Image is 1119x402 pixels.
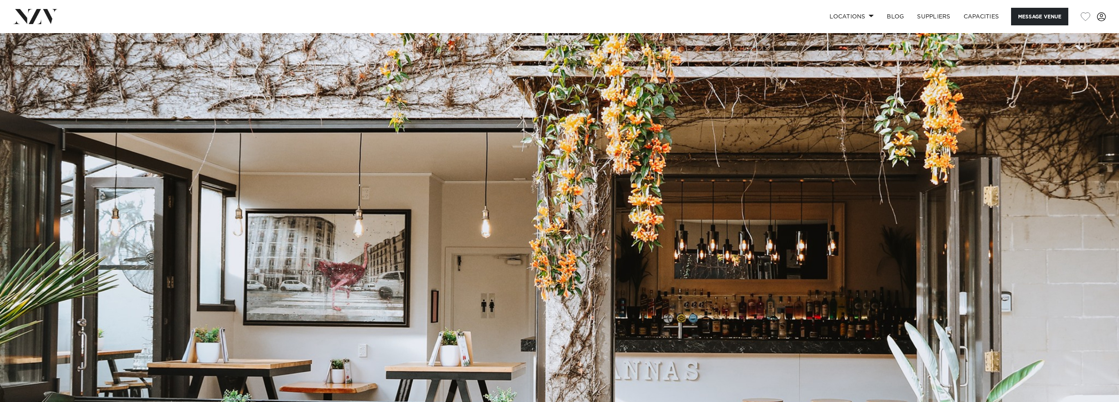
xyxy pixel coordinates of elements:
a: Capacities [957,8,1006,25]
a: BLOG [880,8,910,25]
a: SUPPLIERS [910,8,957,25]
img: nzv-logo.png [13,9,58,24]
a: Locations [823,8,880,25]
button: Message Venue [1011,8,1068,25]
